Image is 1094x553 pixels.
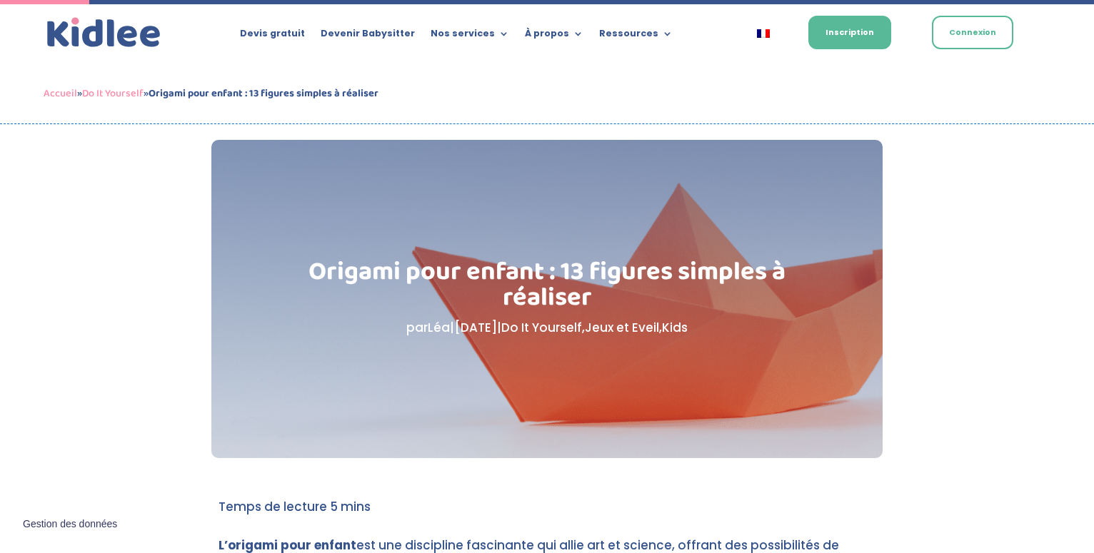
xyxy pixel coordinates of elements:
button: Gestion des données [14,509,126,539]
a: Léa [428,319,450,336]
a: Kids [662,319,688,336]
h1: Origami pour enfant : 13 figures simples à réaliser [283,259,811,318]
a: Jeux et Eveil [585,319,659,336]
a: Do It Yourself [501,319,582,336]
span: [DATE] [454,319,497,336]
span: Gestion des données [23,518,117,531]
p: par | | , , [283,318,811,338]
